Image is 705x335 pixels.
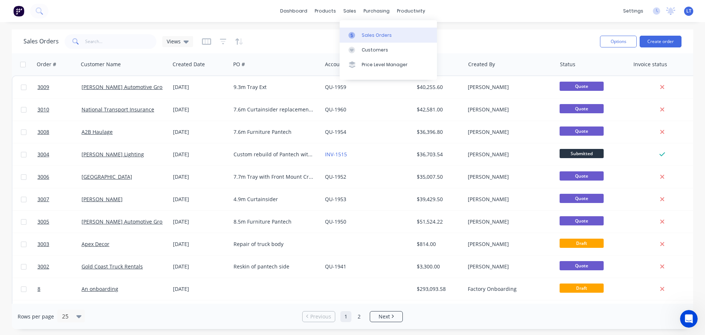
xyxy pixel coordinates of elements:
div: Invoice status [633,61,667,68]
div: never mind [106,178,135,185]
div: $36,396.80 [417,128,460,136]
input: Search... [85,34,157,49]
button: Home [128,3,142,17]
a: [PERSON_NAME] Automotive Group Pty Ltd [82,83,187,90]
div: productivity [393,6,429,17]
div: [PERSON_NAME] [468,196,549,203]
a: 3010 [37,99,82,121]
div: There is only a quote button and no edit quote option. this quote has been emailed and now the cu... [26,60,141,97]
ul: Pagination [299,311,406,322]
a: Page 2 [354,311,365,322]
a: 3003 [37,233,82,255]
span: Quote [560,216,604,225]
div: [PERSON_NAME] [468,263,549,270]
a: Previous page [303,313,335,320]
div: 7.6m Curtainsider replacement Claim no 537836 - 460782 [PERSON_NAME] Haulage [234,106,315,113]
div: oh habg on i see it now it had a banner over it [32,153,135,168]
div: $293,093.58 [417,285,460,293]
textarea: Message… [6,225,141,238]
div: [DATE] [173,196,228,203]
button: Upload attachment [35,241,41,247]
button: Gif picker [23,241,29,247]
span: Submitted [560,149,604,158]
span: Quote [560,126,604,136]
div: 9.3m Tray Ext [234,83,315,91]
a: QU-1960 [325,106,346,113]
div: Maricar says… [6,207,141,239]
div: Maricar says… [6,103,141,132]
p: Active in the last 15m [36,9,88,17]
span: Quote [560,104,604,113]
div: Accounting Order # [325,61,373,68]
span: 3006 [37,173,49,181]
div: Custom rebuild of Pantech with skirts [234,151,315,158]
div: [DATE] [173,151,228,158]
div: No worries! Let me take a look at this quote. Which order # is it? [6,103,120,126]
div: PO # [233,61,245,68]
div: $40,255.60 [417,83,460,91]
div: [DATE] [173,128,228,136]
span: Previous [310,313,331,320]
div: [DATE] [173,285,228,293]
a: dashboard [276,6,311,17]
span: Draft [560,239,604,248]
div: purchasing [360,6,393,17]
a: Customers [340,43,437,57]
a: QU-1941 [325,263,346,270]
a: Page 1 is your current page [340,311,351,322]
div: Hi Sorry I had to take a call [59,43,141,59]
div: sales [340,6,360,17]
a: [PERSON_NAME] [82,196,123,203]
a: [GEOGRAPHIC_DATA] [82,173,132,180]
img: Factory [13,6,24,17]
button: Send a message… [126,238,138,250]
h1: Maricar [36,4,58,9]
span: Quote [560,261,604,270]
div: Status [560,61,575,68]
span: 8 [37,285,40,293]
button: Emoji picker [11,241,17,247]
a: QU-1959 [325,83,346,90]
div: Hi Sorry I had to take a call [65,47,135,55]
a: 8 [37,278,82,300]
div: [PERSON_NAME] [468,151,549,158]
div: [PERSON_NAME] [468,83,549,91]
a: National Transport Insurance [82,106,154,113]
span: LT [686,8,691,14]
div: Leanne says… [6,149,141,173]
span: 3002 [37,263,49,270]
a: Apex Decor [82,240,109,247]
span: 3010 [37,106,49,113]
span: 3004 [37,151,49,158]
span: 3008 [37,128,49,136]
div: [DATE] [173,173,228,181]
button: Create order [640,36,681,47]
a: 3001 [37,300,82,322]
div: [PERSON_NAME] [468,106,549,113]
span: 3003 [37,240,49,248]
a: QU-1950 [325,218,346,225]
span: Next [379,313,390,320]
div: never mind [100,173,141,189]
div: [PERSON_NAME] [468,128,549,136]
div: [PERSON_NAME] [468,173,549,181]
div: [PERSON_NAME] [468,240,549,248]
div: [DATE] [173,106,228,113]
div: Customer Name [81,61,121,68]
button: go back [5,3,19,17]
div: Repair of truck body [234,240,315,248]
img: Profile image for Maricar [21,4,33,16]
a: An onboarding [82,285,118,292]
a: Next page [370,313,402,320]
div: Leanne says… [6,132,141,149]
div: $42,581.00 [417,106,460,113]
a: INV-1515 [325,151,347,158]
a: 3007 [37,188,82,210]
span: Rows per page [18,313,54,320]
div: settings [619,6,647,17]
div: 3009 [122,137,135,144]
div: $35,007.50 [417,173,460,181]
span: 3007 [37,196,49,203]
div: Leanne says… [6,43,141,60]
div: $51,524.22 [417,218,460,225]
